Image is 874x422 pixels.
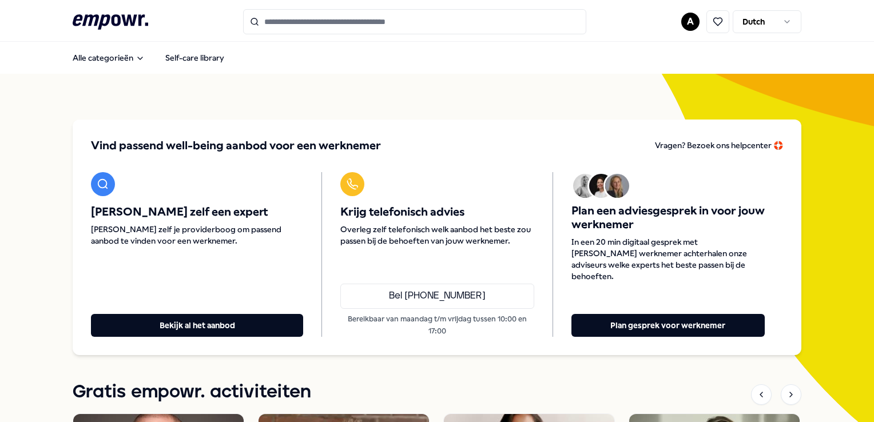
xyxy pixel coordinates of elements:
a: Bel [PHONE_NUMBER] [340,284,534,309]
span: In een 20 min digitaal gesprek met [PERSON_NAME] werknemer achterhalen onze adviseurs welke exper... [571,236,765,282]
button: A [681,13,700,31]
span: Vind passend well-being aanbod voor een werknemer [91,138,381,154]
p: Bereikbaar van maandag t/m vrijdag tussen 10:00 en 17:00 [340,313,534,337]
img: Avatar [573,174,597,198]
img: Avatar [589,174,613,198]
span: Vragen? Bezoek ons helpcenter 🛟 [655,141,783,150]
span: Plan een adviesgesprek in voor jouw werknemer [571,204,765,232]
button: Plan gesprek voor werknemer [571,314,765,337]
button: Alle categorieën [63,46,154,69]
span: [PERSON_NAME] zelf een expert [91,205,303,219]
input: Search for products, categories or subcategories [243,9,586,34]
a: Vragen? Bezoek ons helpcenter 🛟 [655,138,783,154]
nav: Main [63,46,233,69]
a: Self-care library [156,46,233,69]
img: Avatar [605,174,629,198]
span: Krijg telefonisch advies [340,205,534,219]
h1: Gratis empowr. activiteiten [73,378,311,407]
span: Overleg zelf telefonisch welk aanbod het beste zou passen bij de behoeften van jouw werknemer. [340,224,534,246]
button: Bekijk al het aanbod [91,314,303,337]
span: [PERSON_NAME] zelf je providerboog om passend aanbod te vinden voor een werknemer. [91,224,303,246]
